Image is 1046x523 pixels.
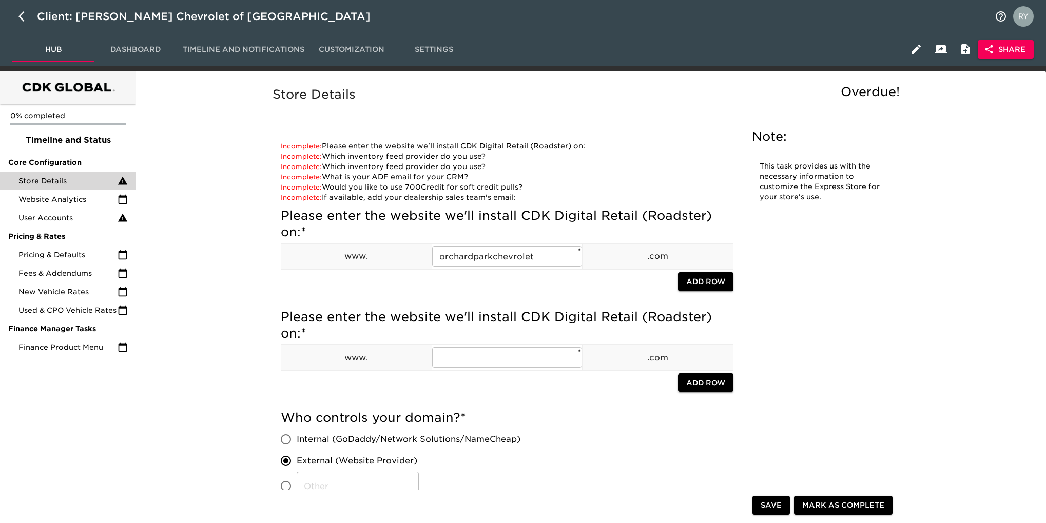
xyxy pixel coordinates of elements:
[18,287,118,297] span: New Vehicle Rates
[18,176,118,186] span: Store Details
[273,86,905,103] h5: Store Details
[904,37,928,62] button: Edit Hub
[399,43,469,56] span: Settings
[18,250,118,260] span: Pricing & Defaults
[18,342,118,352] span: Finance Product Menu
[281,409,733,426] h5: Who controls your domain?
[583,351,733,364] p: .com
[281,163,322,171] span: Incomplete:
[281,309,733,342] h5: Please enter the website we'll install CDK Digital Retail (Roadster) on:
[989,4,1013,29] button: notifications
[678,373,733,393] button: Add Row
[8,324,128,334] span: Finance Manager Tasks
[281,142,585,150] a: Please enter the website we'll install CDK Digital Retail (Roadster) on:
[281,173,322,181] span: Incomplete:
[752,496,790,515] button: Save
[928,37,953,62] button: Client View
[281,152,486,160] a: Which inventory feed provider do you use?
[281,173,468,181] a: What is your ADF email for your CRM?
[686,275,725,288] span: Add Row
[297,455,417,467] span: External (Website Provider)
[18,194,118,204] span: Website Analytics
[841,84,900,99] span: Overdue!
[317,43,386,56] span: Customization
[297,472,419,500] input: Other
[953,37,978,62] button: Internal Notes and Comments
[686,377,725,389] span: Add Row
[281,208,733,240] h5: Please enter the website we'll install CDK Digital Retail (Roadster) on:
[978,40,1034,59] button: Share
[281,194,322,201] span: Incomplete:
[678,272,733,291] button: Add Row
[18,213,118,223] span: User Accounts
[794,496,893,515] button: Mark as Complete
[10,110,126,121] p: 0% completed
[8,157,128,167] span: Core Configuration
[761,499,782,512] span: Save
[752,128,890,145] h5: Note:
[8,134,128,146] span: Timeline and Status
[281,183,322,191] span: Incomplete:
[101,43,170,56] span: Dashboard
[281,351,432,364] p: www.
[297,433,520,445] span: Internal (GoDaddy/Network Solutions/NameCheap)
[281,193,516,201] a: If available, add your dealership sales team's email:
[18,268,118,278] span: Fees & Addendums
[281,250,432,263] p: www.
[183,43,304,56] span: Timeline and Notifications
[1013,6,1034,27] img: Profile
[986,43,1025,56] span: Share
[18,43,88,56] span: Hub
[18,305,118,315] span: Used & CPO Vehicle Rates
[8,231,128,241] span: Pricing & Rates
[281,142,322,150] span: Incomplete:
[281,162,486,171] a: Which inventory feed provider do you use?
[281,183,522,191] a: Would you like to use 700Credit for soft credit pulls?
[760,161,883,202] p: This task provides us with the necessary information to customize the Express Store for your stor...
[802,499,884,512] span: Mark as Complete
[37,8,385,25] div: Client: [PERSON_NAME] Chevrolet of [GEOGRAPHIC_DATA]
[281,153,322,160] span: Incomplete:
[583,250,733,263] p: .com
